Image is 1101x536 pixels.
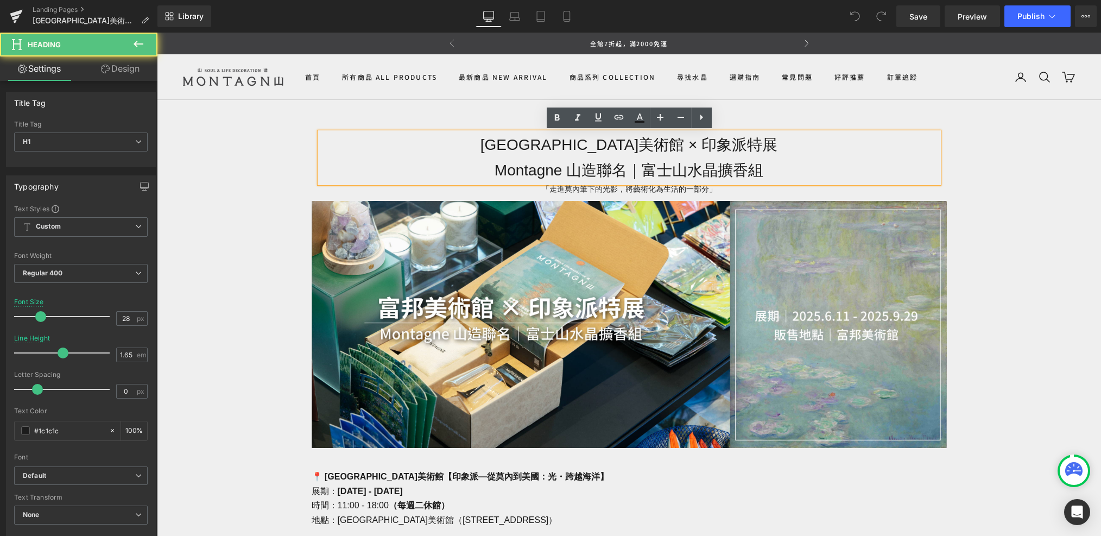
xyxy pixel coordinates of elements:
[678,39,708,50] a: 好評推薦
[844,5,866,27] button: Undo
[857,38,918,51] nav: 次要導覽
[33,5,157,14] a: Landing Pages
[36,222,61,231] b: Custom
[137,351,146,358] span: em
[23,471,46,481] i: Default
[730,39,761,50] a: 訂單追蹤
[33,16,137,25] span: [GEOGRAPHIC_DATA]美術館 × 印象派特展
[958,11,987,22] span: Preview
[14,494,148,501] div: Text Transform
[148,39,163,50] a: 首頁
[338,129,606,146] span: Montagne 山造聯名｜富士山水晶擴香組
[413,39,498,50] summary: 商品系列 Collection
[528,5,554,27] a: Tablet
[155,452,790,466] p: 展期：
[433,6,511,16] p: 全館7折起，滿2000免運
[302,39,391,50] a: 最新商品 New Arrival
[148,39,836,50] nav: 主要導覽
[14,453,148,461] div: Font
[137,315,146,322] span: px
[163,150,782,163] p: 「走進莫內筆下的光影，將藝術化為生活的一部分」
[181,454,246,463] strong: [DATE] - [DATE]
[870,5,892,27] button: Redo
[157,5,211,27] a: New Library
[23,510,40,519] b: None
[1064,499,1090,525] div: Open Intercom Messenger
[14,371,148,379] div: Letter Spacing
[121,421,147,440] div: %
[625,39,656,50] summary: 常見問題
[520,39,551,50] summary: 尋找水晶
[573,39,604,50] summary: 選購指南
[155,481,790,495] p: 地點：[GEOGRAPHIC_DATA]美術館（[STREET_ADDRESS]）
[14,298,44,306] div: Font Size
[232,468,293,477] strong: （每週二休館）
[155,437,790,451] p: 📍
[1075,5,1097,27] button: More
[81,56,160,81] a: Design
[1017,12,1045,21] span: Publish
[476,5,502,27] a: Desktop
[14,335,50,342] div: Line Height
[23,137,30,146] b: H1
[28,40,61,49] span: Heading
[155,466,790,480] p: 時間：11:00 - 18:00
[137,388,146,395] span: px
[34,425,104,437] input: Color
[909,11,927,22] span: Save
[14,204,148,213] div: Text Styles
[23,269,63,277] b: Regular 400
[178,11,204,21] span: Library
[185,39,280,50] a: 所有商品 All Products
[14,92,46,108] div: Title Tag
[168,439,452,449] strong: [GEOGRAPHIC_DATA]美術館【印象派—從莫內到美國：光・跨越海洋】
[14,252,148,260] div: Font Weight
[14,407,148,415] div: Text Color
[14,176,59,191] div: Typography
[554,5,580,27] a: Mobile
[14,121,148,128] div: Title Tag
[1004,5,1071,27] button: Publish
[945,5,1000,27] a: Preview
[324,104,621,121] span: [GEOGRAPHIC_DATA]美術館 × 印象派特展
[502,5,528,27] a: Laptop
